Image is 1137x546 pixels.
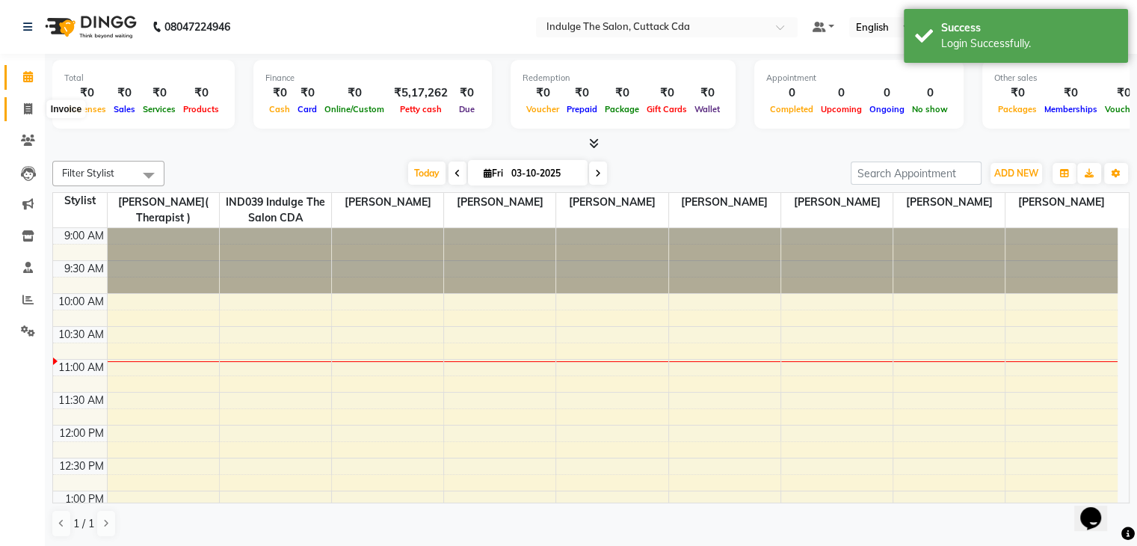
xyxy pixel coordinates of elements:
span: No show [908,104,952,114]
input: Search Appointment [851,162,982,185]
b: 08047224946 [164,6,230,48]
button: ADD NEW [990,163,1042,184]
div: Redemption [523,72,724,85]
div: ₹0 [994,85,1041,102]
div: ₹0 [139,85,179,102]
div: 11:00 AM [55,360,107,375]
span: Today [408,162,446,185]
span: Prepaid [563,104,601,114]
div: Invoice [47,100,85,118]
div: ₹0 [1041,85,1101,102]
span: [PERSON_NAME] [1005,193,1118,212]
div: ₹0 [321,85,388,102]
div: 11:30 AM [55,393,107,408]
div: Stylist [53,193,107,209]
div: 0 [908,85,952,102]
span: Products [179,104,223,114]
div: Appointment [766,72,952,85]
div: 9:00 AM [61,228,107,244]
div: ₹0 [110,85,139,102]
span: Gift Cards [643,104,691,114]
div: ₹0 [643,85,691,102]
div: ₹0 [454,85,480,102]
iframe: chat widget [1074,486,1122,531]
span: [PERSON_NAME]( Therapist ) [108,193,219,227]
div: ₹0 [601,85,643,102]
span: [PERSON_NAME] [893,193,1005,212]
img: logo [38,6,141,48]
span: Wallet [691,104,724,114]
div: 0 [817,85,866,102]
div: Total [64,72,223,85]
div: ₹0 [294,85,321,102]
span: IND039 Indulge The Salon CDA [220,193,331,227]
span: Ongoing [866,104,908,114]
span: [PERSON_NAME] [332,193,443,212]
div: 10:00 AM [55,294,107,310]
span: Packages [994,104,1041,114]
div: ₹0 [691,85,724,102]
div: Login Successfully. [941,36,1117,52]
div: 12:00 PM [56,426,107,441]
input: 2025-10-03 [507,162,582,185]
span: Due [455,104,478,114]
span: Filter Stylist [62,167,114,179]
div: Finance [265,72,480,85]
span: [PERSON_NAME] [444,193,555,212]
span: [PERSON_NAME] [669,193,780,212]
div: 10:30 AM [55,327,107,343]
div: ₹0 [179,85,223,102]
span: Petty cash [396,104,446,114]
span: Completed [766,104,817,114]
div: 12:30 PM [56,458,107,474]
span: Voucher [523,104,563,114]
span: Sales [110,104,139,114]
div: 9:30 AM [61,261,107,277]
span: [PERSON_NAME] [781,193,893,212]
span: Upcoming [817,104,866,114]
span: Fri [480,168,507,179]
span: Online/Custom [321,104,388,114]
div: 1:00 PM [62,491,107,507]
span: Cash [265,104,294,114]
div: ₹5,17,262 [388,85,454,102]
span: Memberships [1041,104,1101,114]
span: Card [294,104,321,114]
div: ₹0 [265,85,294,102]
span: Package [601,104,643,114]
div: ₹0 [563,85,601,102]
div: 0 [766,85,817,102]
div: 0 [866,85,908,102]
span: 1 / 1 [73,516,94,532]
div: ₹0 [523,85,563,102]
span: [PERSON_NAME] [556,193,668,212]
span: ADD NEW [994,168,1038,179]
span: Services [139,104,179,114]
div: Success [941,20,1117,36]
div: ₹0 [64,85,110,102]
